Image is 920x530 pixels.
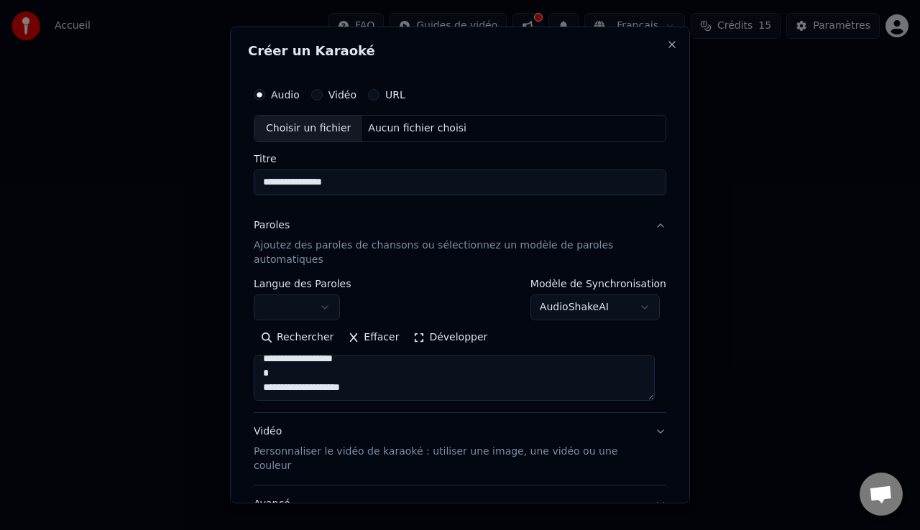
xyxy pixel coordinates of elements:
div: Aucun fichier choisi [362,121,472,136]
button: Rechercher [254,326,341,349]
div: Paroles [254,218,290,233]
label: Vidéo [328,90,356,100]
h2: Créer un Karaoké [248,45,672,57]
div: ParolesAjoutez des paroles de chansons ou sélectionnez un modèle de paroles automatiques [254,279,666,412]
p: Ajoutez des paroles de chansons ou sélectionnez un modèle de paroles automatiques [254,238,643,267]
button: Avancé [254,485,666,523]
label: Titre [254,154,666,164]
button: Effacer [341,326,406,349]
label: Langue des Paroles [254,279,351,289]
label: URL [385,90,405,100]
button: ParolesAjoutez des paroles de chansons ou sélectionnez un modèle de paroles automatiques [254,207,666,279]
div: Vidéo [254,424,643,473]
button: VidéoPersonnaliser le vidéo de karaoké : utiliser une image, une vidéo ou une couleur [254,413,666,485]
p: Personnaliser le vidéo de karaoké : utiliser une image, une vidéo ou une couleur [254,445,643,473]
label: Modèle de Synchronisation [530,279,666,289]
div: Choisir un fichier [254,116,362,141]
button: Développer [406,326,494,349]
label: Audio [271,90,300,100]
